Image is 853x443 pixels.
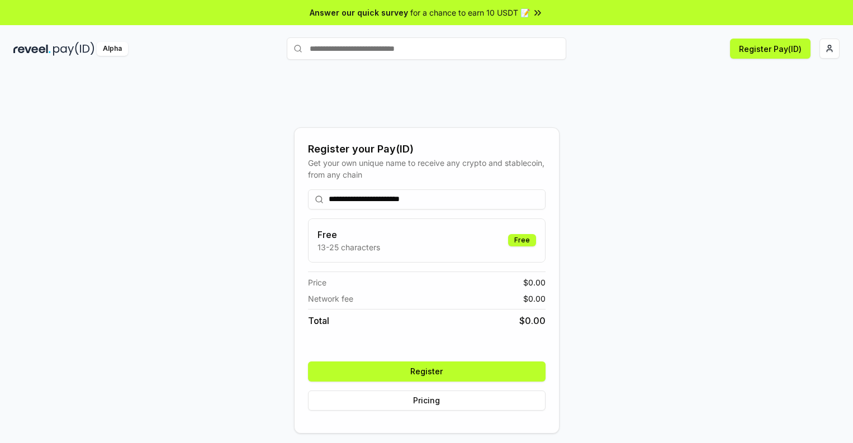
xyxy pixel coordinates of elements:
[53,42,94,56] img: pay_id
[523,293,546,304] span: $ 0.00
[317,228,380,241] h3: Free
[308,314,329,327] span: Total
[308,361,546,382] button: Register
[308,141,546,157] div: Register your Pay(ID)
[13,42,51,56] img: reveel_dark
[730,39,811,59] button: Register Pay(ID)
[410,7,530,18] span: for a chance to earn 10 USDT 📝
[523,277,546,288] span: $ 0.00
[308,157,546,180] div: Get your own unique name to receive any crypto and stablecoin, from any chain
[308,390,546,411] button: Pricing
[310,7,408,18] span: Answer our quick survey
[308,277,326,288] span: Price
[519,314,546,327] span: $ 0.00
[308,293,353,304] span: Network fee
[97,42,128,56] div: Alpha
[508,234,536,246] div: Free
[317,241,380,253] p: 13-25 characters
